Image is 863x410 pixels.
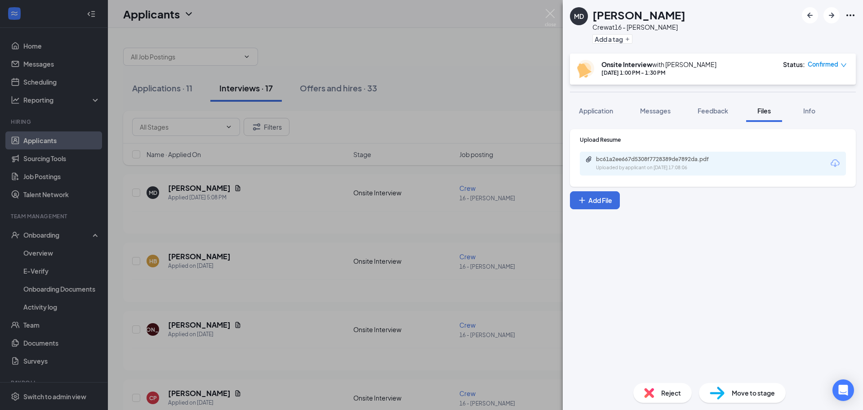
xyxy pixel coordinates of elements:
[826,10,837,21] svg: ArrowRight
[592,23,685,32] div: Crew at 16 - [PERSON_NAME]
[783,60,805,69] div: Status :
[698,107,728,115] span: Feedback
[808,60,838,69] span: Confirmed
[802,7,818,23] button: ArrowLeftNew
[592,34,632,44] button: PlusAdd a tag
[841,62,847,68] span: down
[757,107,771,115] span: Files
[574,12,584,21] div: MD
[845,10,856,21] svg: Ellipses
[803,107,815,115] span: Info
[805,10,815,21] svg: ArrowLeftNew
[661,388,681,398] span: Reject
[585,156,592,163] svg: Paperclip
[580,136,846,144] div: Upload Resume
[585,156,731,171] a: Paperclipbc61a2ee667d5308f7728389de7892da.pdfUploaded by applicant on [DATE] 17:08:06
[592,7,685,23] h1: [PERSON_NAME]
[640,107,671,115] span: Messages
[578,196,587,205] svg: Plus
[596,164,731,171] div: Uploaded by applicant on [DATE] 17:08:06
[601,60,716,69] div: with [PERSON_NAME]
[601,60,652,68] b: Onsite Interview
[625,36,630,42] svg: Plus
[579,107,613,115] span: Application
[832,379,854,401] div: Open Intercom Messenger
[596,156,722,163] div: bc61a2ee667d5308f7728389de7892da.pdf
[570,191,620,209] button: Add FilePlus
[601,69,716,77] div: [DATE] 1:00 PM - 1:30 PM
[732,388,775,398] span: Move to stage
[830,158,841,169] svg: Download
[823,7,840,23] button: ArrowRight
